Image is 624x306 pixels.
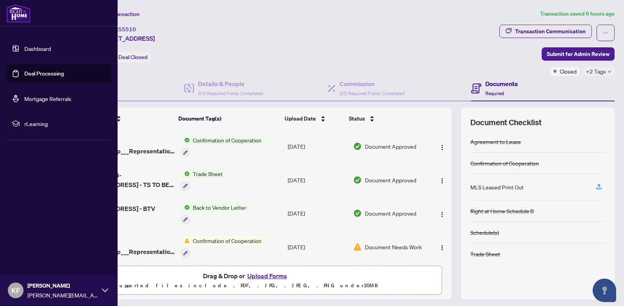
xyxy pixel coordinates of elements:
img: Document Status [353,209,362,218]
p: Supported files include .PDF, .JPG, .JPEG, .PNG under 25 MB [55,281,437,290]
img: logo [6,4,31,23]
a: Dashboard [24,45,51,52]
span: 55510 [118,26,136,33]
span: Drag & Drop orUpload FormsSupported files include .PDF, .JPG, .JPEG, .PNG under25MB [51,266,442,295]
span: rLearning [24,119,106,128]
button: Transaction Communication [499,25,592,38]
h4: Documents [485,79,518,88]
td: [DATE] [285,130,350,163]
h4: Commission [339,79,405,88]
span: 3/3 Required Fields Completed [198,90,263,96]
th: (8) File Name [74,108,175,130]
span: [STREET_ADDRESS] - BTV LETTER.pdf [78,204,175,223]
span: Status [349,114,365,123]
span: Back to Vendor Letter [190,203,249,212]
div: Transaction Communication [515,25,586,38]
div: Status: [97,52,151,62]
img: Document Status [353,142,362,151]
img: Document Status [353,176,362,184]
button: Open asap [593,279,616,302]
th: Upload Date [281,108,346,130]
td: [DATE] [285,163,350,197]
img: Logo [439,178,445,184]
button: Logo [436,140,448,153]
h4: Details & People [198,79,263,88]
div: Agreement to Lease [470,137,521,146]
span: Form_324_-_Conf_of_Coop___Representation.pdf [78,137,175,156]
button: Status IconBack to Vendor Letter [181,203,249,224]
td: [DATE] [285,197,350,230]
span: [PERSON_NAME] [27,281,98,290]
img: Status Icon [181,136,190,144]
img: Document Status [353,243,362,251]
span: Confirmation of Cooperation [190,236,265,245]
button: Logo [436,174,448,186]
th: Document Tag(s) [175,108,281,130]
span: +2 Tags [586,67,606,76]
span: Document Checklist [470,117,542,128]
span: Drag & Drop or [203,271,289,281]
span: Form_324_-_Conf_of_Coop___Representation.pdf [78,238,175,256]
span: Document Needs Work [365,243,422,251]
a: Deal Processing [24,70,64,77]
img: Logo [439,211,445,218]
button: Upload Forms [245,271,289,281]
span: [PERSON_NAME][EMAIL_ADDRESS][DOMAIN_NAME] [27,291,98,299]
article: Transaction saved 9 hours ago [540,9,615,18]
span: ellipsis [603,30,608,36]
span: View Transaction [98,11,140,18]
span: 2/2 Required Fields Completed [339,90,405,96]
div: Trade Sheet [470,250,500,258]
div: MLS Leased Print Out [470,183,524,191]
td: [DATE] [285,230,350,264]
span: Document Approved [365,142,416,151]
span: [STREET_ADDRESS] [97,34,155,43]
div: Right at Home Schedule B [470,207,534,215]
span: KF [11,285,20,296]
th: Status [346,108,423,130]
button: Status IconConfirmation of Cooperation [181,136,265,157]
button: Status IconTrade Sheet [181,169,226,191]
span: Document Approved [365,209,416,218]
img: Logo [439,245,445,251]
span: Closed [560,67,577,76]
img: Status Icon [181,203,190,212]
a: Mortgage Referrals [24,95,71,102]
div: Schedule(s) [470,228,499,237]
span: Signed - 3608-[STREET_ADDRESS] - TS TO BE REVIEWED BY [PERSON_NAME].pdf [78,171,175,189]
button: Status IconConfirmation of Cooperation [181,236,265,257]
img: Status Icon [181,169,190,178]
span: Trade Sheet [190,169,226,178]
span: down [608,70,611,74]
button: Submit for Admin Review [542,47,615,61]
img: Logo [439,144,445,151]
span: Document Approved [365,176,416,184]
span: Deal Closed [118,54,147,61]
span: Upload Date [285,114,316,123]
span: Submit for Admin Review [547,48,609,60]
div: Confirmation of Cooperation [470,159,539,167]
span: Required [485,90,504,96]
span: Confirmation of Cooperation [190,136,265,144]
button: Logo [436,241,448,253]
button: Logo [436,207,448,220]
img: Status Icon [181,236,190,245]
